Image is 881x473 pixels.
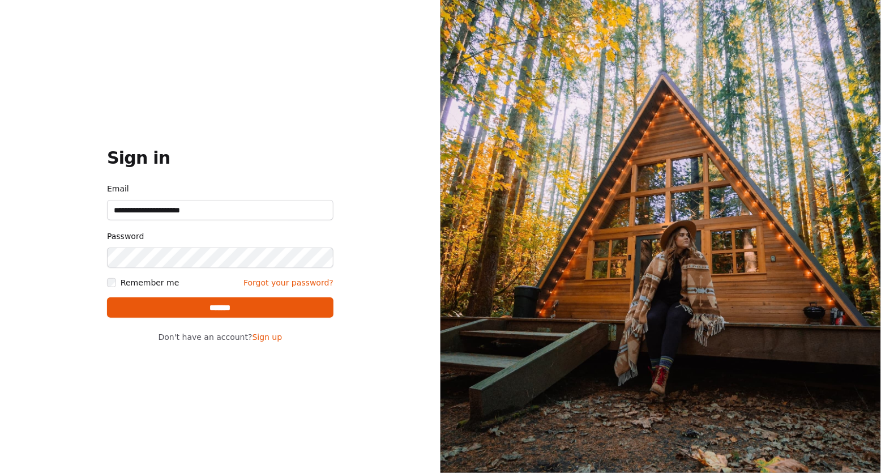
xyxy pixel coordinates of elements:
h1: Sign in [107,148,333,168]
label: Remember me [121,277,179,288]
a: Sign up [253,333,283,342]
p: Don't have an account? [107,331,333,343]
label: Email [107,182,333,195]
label: Password [107,229,333,243]
a: Forgot your password? [243,277,333,288]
